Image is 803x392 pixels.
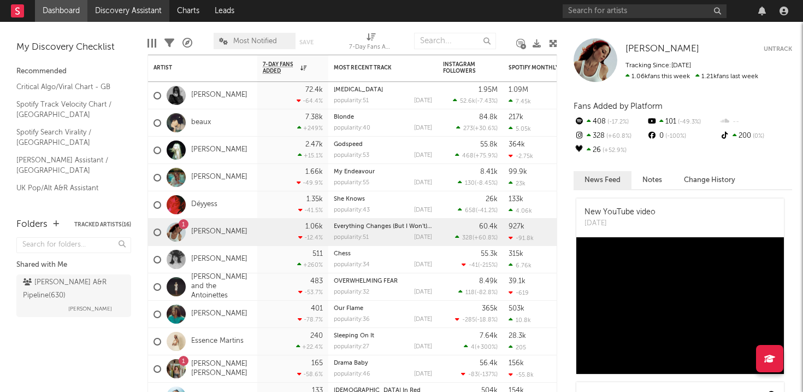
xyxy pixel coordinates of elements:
[334,87,432,93] div: Muse
[334,306,363,312] a: Our Flame
[263,61,298,74] span: 7-Day Fans Added
[334,317,370,323] div: popularity: 36
[465,208,476,214] span: 658
[16,81,120,93] a: Critical Algo/Viral Chart - GB
[465,290,475,296] span: 118
[334,98,369,104] div: popularity: 51
[509,344,526,351] div: 205
[509,223,524,230] div: 927k
[334,224,524,230] a: Everything Changes (But I Won't) (ft. [PERSON_NAME] & Casey MQ)
[334,278,432,284] div: OVERWHELMING FEAR
[625,73,758,80] span: 1.21k fans last week
[476,290,496,296] span: -82.8 %
[509,153,533,160] div: -2.75k
[334,371,370,377] div: popularity: 46
[465,180,475,186] span: 130
[764,44,792,55] button: Untrack
[16,154,120,177] a: [PERSON_NAME] Assistant / [GEOGRAPHIC_DATA]
[68,302,112,315] span: [PERSON_NAME]
[458,207,498,214] div: ( )
[334,306,432,312] div: Our Flame
[334,224,432,230] div: Everything Changes (But I Won't) (ft. Shygirl & Casey MQ)
[479,86,498,93] div: 1.95M
[305,168,323,175] div: 1.66k
[509,207,532,214] div: 4.06k
[334,114,354,120] a: Blonde
[631,171,673,189] button: Notes
[414,125,432,131] div: [DATE]
[414,262,432,268] div: [DATE]
[334,180,369,186] div: popularity: 55
[462,235,473,241] span: 328
[574,171,631,189] button: News Feed
[297,125,323,132] div: +249 %
[414,207,432,213] div: [DATE]
[509,262,532,269] div: 6.76k
[751,133,764,139] span: 0 %
[414,289,432,295] div: [DATE]
[574,129,646,143] div: 328
[471,344,475,350] span: 4
[16,274,131,317] a: [PERSON_NAME] A&R Pipeline(630)[PERSON_NAME]
[480,360,498,367] div: 56.4k
[458,289,498,296] div: ( )
[509,305,524,312] div: 503k
[480,262,496,268] span: -215 %
[191,309,247,319] a: [PERSON_NAME]
[153,65,235,71] div: Artist
[349,41,393,54] div: 7-Day Fans Added (7-Day Fans Added)
[455,152,498,159] div: ( )
[311,305,323,312] div: 401
[334,289,369,295] div: popularity: 32
[481,250,498,258] div: 55.3k
[191,200,217,209] a: Déyyess
[509,168,527,175] div: 99.9k
[574,102,663,110] span: Fans Added by Platform
[334,360,368,366] a: Drama Baby
[334,65,416,71] div: Most Recent Track
[646,115,719,129] div: 101
[584,207,656,218] div: New YouTube video
[233,38,277,45] span: Most Notified
[414,344,432,350] div: [DATE]
[334,251,432,257] div: Chess
[16,237,131,253] input: Search for folders...
[164,27,174,59] div: Filters
[625,62,691,69] span: Tracking Since: [DATE]
[182,27,192,59] div: A&R Pipeline
[462,153,474,159] span: 468
[147,27,156,59] div: Edit Columns
[297,97,323,104] div: -64.4 %
[462,317,475,323] span: -285
[477,208,496,214] span: -41.2 %
[625,73,690,80] span: 1.06k fans this week
[305,86,323,93] div: 72.4k
[74,222,131,227] button: Tracked Artists(16)
[312,250,323,258] div: 511
[191,360,252,378] a: [PERSON_NAME] [PERSON_NAME]
[509,65,591,71] div: Spotify Monthly Listeners
[719,115,792,129] div: --
[334,251,351,257] a: Chess
[349,27,393,59] div: 7-Day Fans Added (7-Day Fans Added)
[334,142,432,148] div: Godspeed
[191,273,252,301] a: [PERSON_NAME] and the Antoinettes
[464,343,498,350] div: ( )
[191,255,247,264] a: [PERSON_NAME]
[298,234,323,241] div: -12.4 %
[16,126,120,149] a: Spotify Search Virality / [GEOGRAPHIC_DATA]
[574,115,646,129] div: 408
[584,218,656,229] div: [DATE]
[334,262,370,268] div: popularity: 34
[334,196,432,202] div: She Knows
[673,171,746,189] button: Change History
[16,98,120,121] a: Spotify Track Velocity Chart / [GEOGRAPHIC_DATA]
[479,278,498,285] div: 8.49k
[601,148,627,154] span: +52.9 %
[16,259,131,272] div: Shared with Me
[462,261,498,268] div: ( )
[509,278,526,285] div: 39.1k
[299,39,314,45] button: Save
[191,227,247,237] a: [PERSON_NAME]
[509,371,534,378] div: -55.8k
